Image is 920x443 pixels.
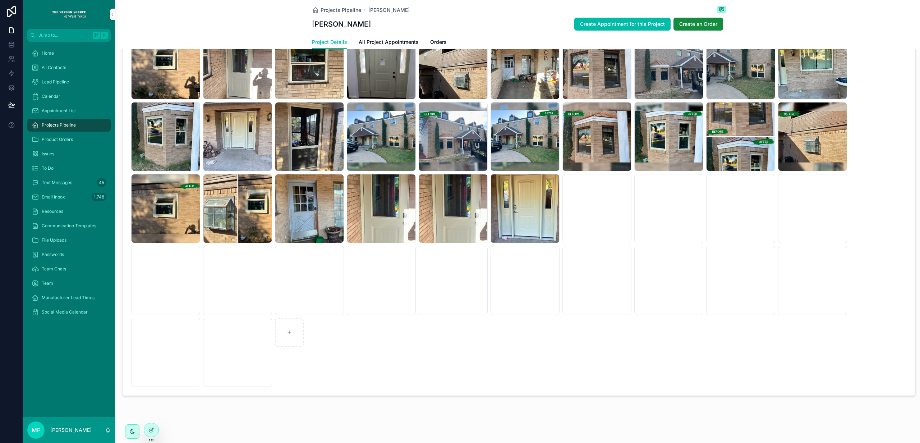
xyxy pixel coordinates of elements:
[42,165,54,171] span: To Do
[430,38,447,46] span: Orders
[42,65,66,70] span: All Contacts
[27,162,111,175] a: To Do
[574,18,671,31] button: Create Appointment for this Project
[27,104,111,117] a: Appointment List
[42,266,66,272] span: Team Chats
[27,277,111,290] a: Team
[27,262,111,275] a: Team Chats
[27,205,111,218] a: Resources
[38,32,90,38] span: Jump to...
[27,90,111,103] a: Calendar
[359,36,419,50] a: All Project Appointments
[27,147,111,160] a: Issues
[27,191,111,204] a: Email Inbox1,748
[27,29,111,42] button: Jump to...K
[27,133,111,146] a: Product Orders
[42,252,64,257] span: Passwords
[42,309,88,315] span: Social Media Calendar
[673,18,723,31] button: Create an Order
[359,38,419,46] span: All Project Appointments
[52,9,86,20] img: App logo
[27,291,111,304] a: Manufacturer Lead Times
[42,79,69,85] span: Lead Pipeline
[42,280,53,286] span: Team
[27,219,111,232] a: Communication Templates
[42,295,95,301] span: Manufacturer Lead Times
[580,20,665,28] span: Create Appointment for this Project
[27,248,111,261] a: Passwords
[42,237,66,243] span: File Uploads
[42,108,76,114] span: Appointment List
[92,193,106,201] div: 1,748
[27,76,111,88] a: Lead Pipeline
[27,61,111,74] a: All Contacts
[368,6,410,14] a: [PERSON_NAME]
[97,178,106,187] div: 45
[27,47,111,60] a: Home
[42,151,54,157] span: Issues
[27,306,111,319] a: Social Media Calendar
[42,223,96,229] span: Communication Templates
[50,426,92,434] p: [PERSON_NAME]
[42,180,72,186] span: Text Messages
[312,19,371,29] h1: [PERSON_NAME]
[679,20,717,28] span: Create an Order
[430,36,447,50] a: Orders
[42,209,63,214] span: Resources
[101,32,107,38] span: K
[42,93,60,99] span: Calendar
[42,137,73,142] span: Product Orders
[312,6,361,14] a: Projects Pipeline
[312,38,347,46] span: Project Details
[312,36,347,49] a: Project Details
[42,50,54,56] span: Home
[321,6,361,14] span: Projects Pipeline
[42,122,76,128] span: Projects Pipeline
[23,42,115,328] div: scrollable content
[27,119,111,132] a: Projects Pipeline
[27,234,111,247] a: File Uploads
[42,194,65,200] span: Email Inbox
[32,426,40,434] span: MF
[27,176,111,189] a: Text Messages45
